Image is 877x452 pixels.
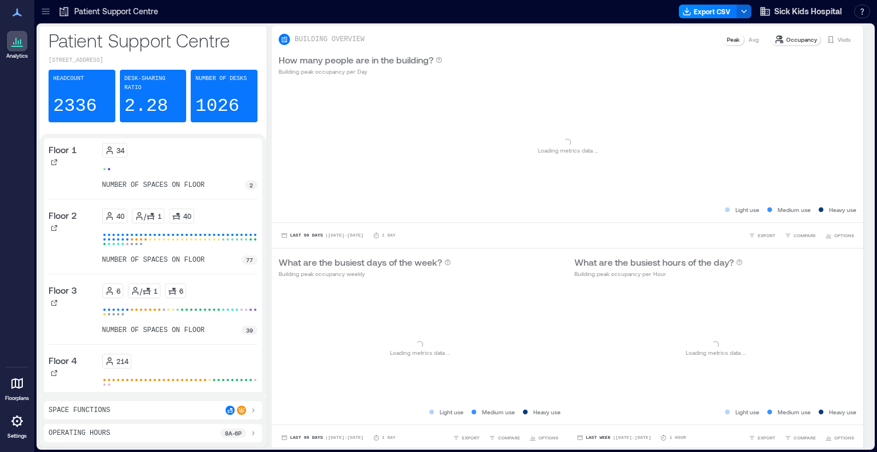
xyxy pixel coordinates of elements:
p: Settings [7,433,27,439]
p: 1 [158,211,162,221]
p: / [140,286,142,295]
p: 6 [179,286,183,295]
p: How many people are in the building? [279,53,433,67]
button: Last 90 Days |[DATE]-[DATE] [279,230,366,241]
button: OPTIONS [823,230,856,241]
p: Floor 2 [49,209,77,222]
p: What are the busiest hours of the day? [574,255,734,269]
p: Patient Support Centre [49,29,258,51]
p: Medium use [778,205,811,214]
p: What are the busiest days of the week? [279,255,442,269]
span: EXPORT [758,232,775,239]
p: 1 Day [382,232,396,239]
p: 77 [246,255,253,265]
span: COMPARE [794,434,816,441]
p: BUILDING OVERVIEW [295,35,364,44]
button: Last 90 Days |[DATE]-[DATE] [279,432,366,443]
p: Operating Hours [49,429,110,438]
p: 40 [116,211,124,221]
p: Headcount [53,74,84,83]
span: Sick Kids Hospital [774,6,842,17]
p: 1 Hour [669,434,686,441]
button: EXPORT [450,432,482,443]
button: EXPORT [746,230,778,241]
p: Floorplans [5,395,29,402]
p: 2 [250,181,253,190]
p: Analytics [6,53,28,59]
p: Floor 1 [49,143,77,157]
p: Peak [727,35,739,44]
span: OPTIONS [538,434,558,441]
span: EXPORT [462,434,480,441]
button: COMPARE [486,432,522,443]
p: 2336 [53,95,97,118]
p: Light use [440,407,464,417]
p: / [144,211,146,221]
p: Desk-sharing ratio [124,74,182,93]
p: Heavy use [533,407,561,417]
p: [STREET_ADDRESS] [49,56,258,65]
span: OPTIONS [834,434,854,441]
p: Floor 4 [49,354,77,367]
p: Building peak occupancy per Day [279,67,442,76]
p: Medium use [778,407,811,417]
p: number of spaces on floor [102,255,205,265]
a: Floorplans [2,370,33,405]
p: Building peak occupancy weekly [279,269,451,278]
a: Analytics [3,27,31,63]
p: 39 [246,326,253,335]
p: Patient Support Centre [74,6,158,17]
p: Loading metrics data ... [686,348,746,357]
p: Floor 3 [49,283,77,297]
p: 1026 [195,95,239,118]
p: 8a - 6p [225,429,242,438]
p: 1 Day [382,434,396,441]
p: Heavy use [829,407,856,417]
span: COMPARE [498,434,520,441]
p: 2.28 [124,95,168,118]
p: Heavy use [829,205,856,214]
a: Settings [3,407,31,443]
p: Light use [735,205,759,214]
button: EXPORT [746,432,778,443]
p: 34 [116,146,124,155]
button: OPTIONS [823,432,856,443]
p: Light use [735,407,759,417]
span: EXPORT [758,434,775,441]
p: Loading metrics data ... [390,348,450,357]
button: COMPARE [782,230,818,241]
button: Export CSV [679,5,737,18]
p: Avg [749,35,759,44]
p: Loading metrics data ... [538,146,598,155]
p: Building peak occupancy per Hour [574,269,743,278]
button: OPTIONS [527,432,561,443]
p: number of spaces on floor [102,326,205,335]
p: Occupancy [786,35,817,44]
p: number of spaces on floor [102,181,205,190]
p: 214 [116,357,128,366]
p: 40 [183,211,191,221]
p: Space Functions [49,406,110,415]
p: 1 [154,286,158,295]
button: COMPARE [782,432,818,443]
button: Sick Kids Hospital [756,2,845,21]
p: 6 [116,286,120,295]
p: Visits [838,35,851,44]
p: Number of Desks [195,74,247,83]
span: OPTIONS [834,232,854,239]
button: Last Week |[DATE]-[DATE] [574,432,653,443]
span: COMPARE [794,232,816,239]
p: Medium use [482,407,515,417]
